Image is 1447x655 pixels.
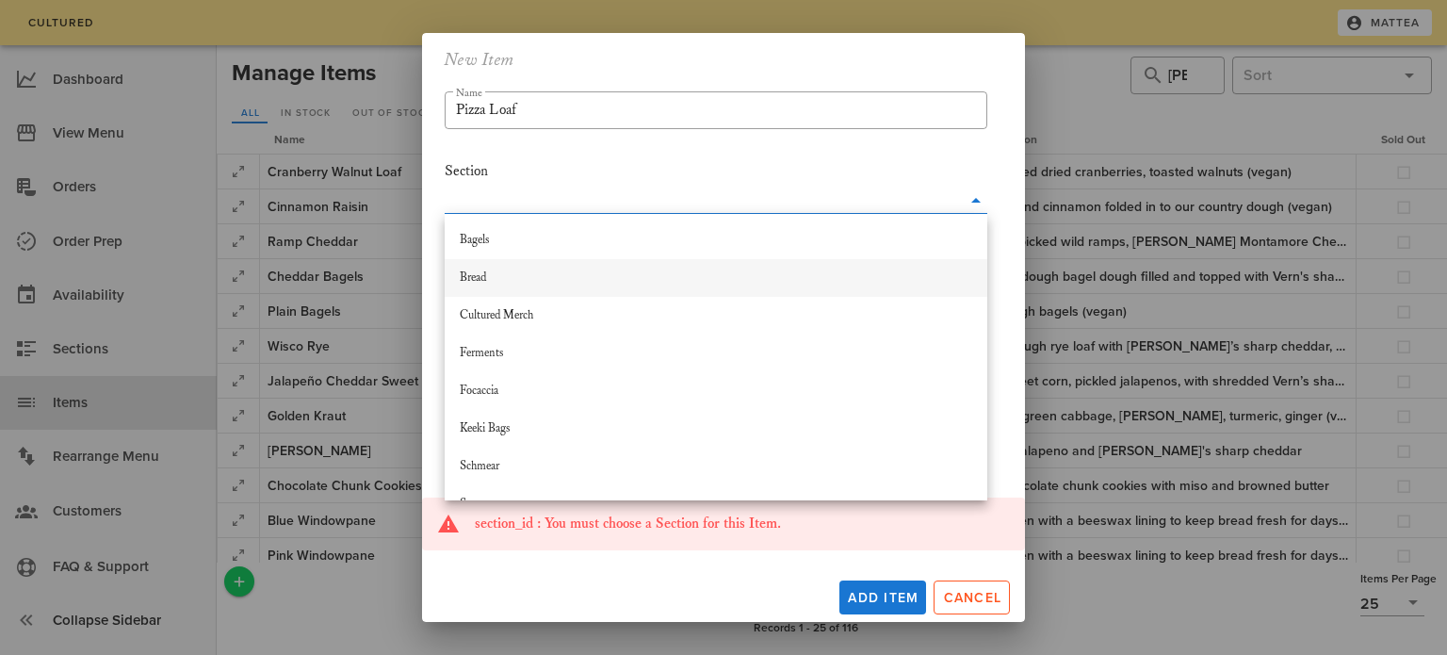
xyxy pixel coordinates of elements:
span: Cancel [942,590,1001,606]
div: Focaccia [460,384,972,399]
span: Add Item [847,590,919,606]
div: Bread [460,270,972,286]
div: Soups [460,497,972,512]
h2: New Item [445,44,514,74]
div: Keeki Bags [460,421,972,436]
button: Cancel [934,581,1010,614]
div: Section [445,161,987,182]
div: section_id : You must choose a Section for this Item. [475,513,1010,535]
div: Schmear [460,459,972,474]
label: Name [456,86,482,100]
div: Ferments [460,346,972,361]
div: Cultured Merch [460,308,972,323]
div: Bagels [460,233,972,248]
button: Add Item [839,581,926,614]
